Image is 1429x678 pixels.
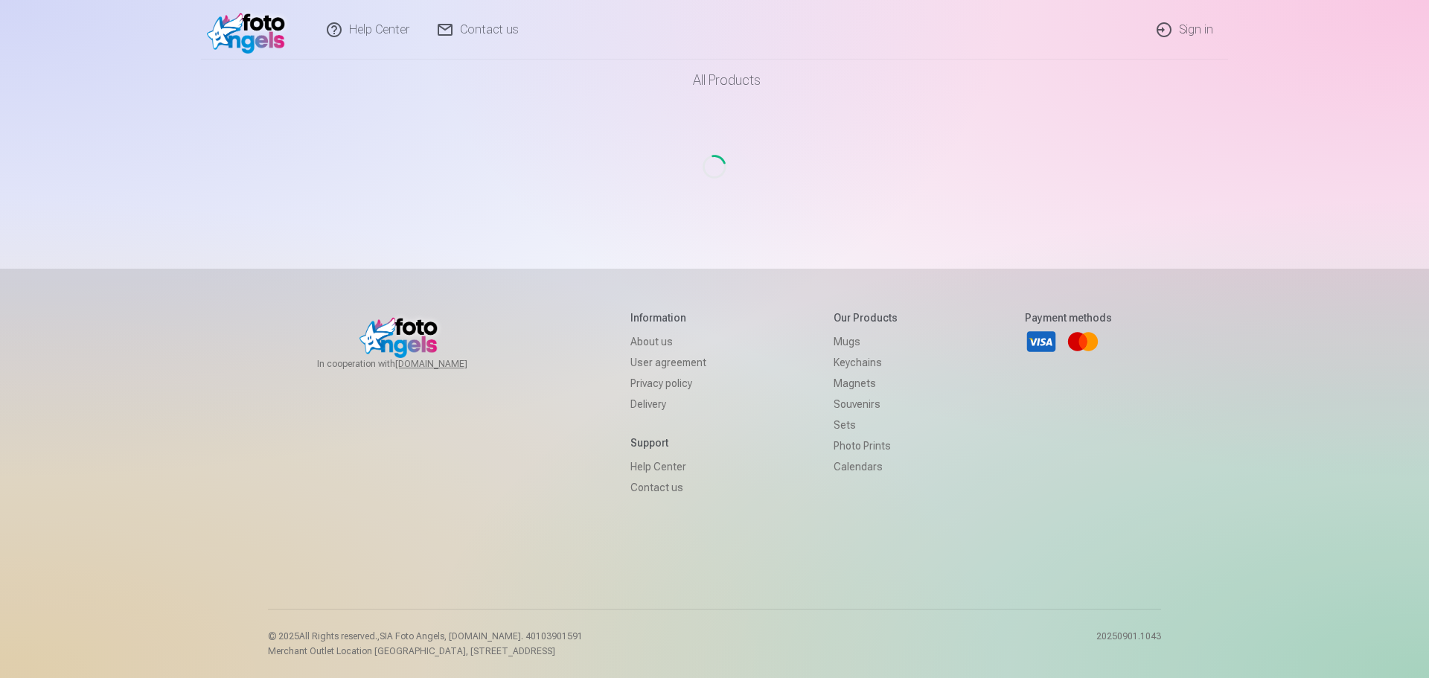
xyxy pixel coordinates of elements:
h5: Payment methods [1025,310,1112,325]
img: /v1 [207,6,292,54]
p: 20250901.1043 [1096,630,1161,657]
a: Souvenirs [834,394,898,415]
a: Delivery [630,394,706,415]
a: About us [630,331,706,352]
a: Calendars [834,456,898,477]
a: Photo prints [834,435,898,456]
a: Magnets [834,373,898,394]
a: Mastercard [1067,325,1099,358]
a: [DOMAIN_NAME] [395,358,503,370]
a: Mugs [834,331,898,352]
h5: Support [630,435,706,450]
a: User agreement [630,352,706,373]
a: Keychains [834,352,898,373]
a: Visa [1025,325,1058,358]
a: All products [651,60,779,101]
a: Help Center [630,456,706,477]
span: SIA Foto Angels, [DOMAIN_NAME]. 40103901591 [380,631,583,642]
a: Contact us [630,477,706,498]
h5: Information [630,310,706,325]
span: In cooperation with [317,358,503,370]
p: Merchant Outlet Location [GEOGRAPHIC_DATA], [STREET_ADDRESS] [268,645,583,657]
a: Privacy policy [630,373,706,394]
p: © 2025 All Rights reserved. , [268,630,583,642]
h5: Our products [834,310,898,325]
a: Sets [834,415,898,435]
